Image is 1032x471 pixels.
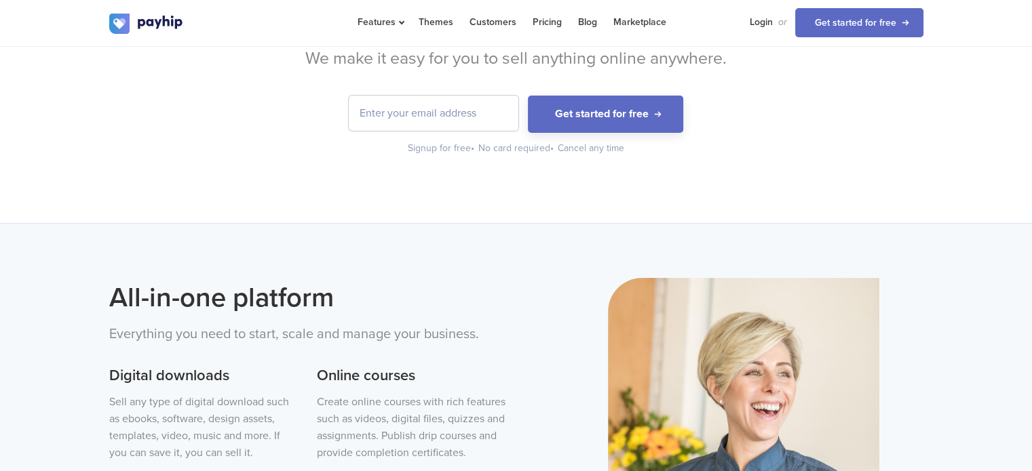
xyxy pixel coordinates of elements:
button: Get started for free [528,96,683,133]
input: Enter your email address [349,96,518,131]
p: Sell any type of digital download such as ebooks, software, design assets, templates, video, musi... [109,394,298,462]
p: Create online courses with rich features such as videos, digital files, quizzes and assignments. ... [317,394,505,462]
a: Get started for free [795,8,923,37]
h3: Online courses [317,365,505,387]
p: Everything you need to start, scale and manage your business. [109,324,506,345]
div: No card required [478,142,555,155]
h2: We make it easy for you to sell anything online anywhere. [109,48,923,68]
img: logo.svg [109,14,184,34]
span: Features [358,16,402,28]
div: Signup for free [408,142,476,155]
div: Cancel any time [558,142,624,155]
span: • [471,142,474,154]
h3: Digital downloads [109,365,298,387]
h2: All-in-one platform [109,278,506,317]
span: • [550,142,554,154]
